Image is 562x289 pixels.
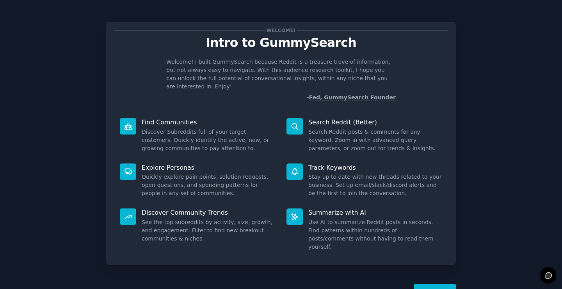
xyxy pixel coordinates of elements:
[114,36,448,50] p: Intro to GummySearch
[142,208,276,217] p: Discover Community Trends
[308,118,442,126] p: Search Reddit (Better)
[308,163,442,172] p: Track Keywords
[308,128,442,153] dd: Search Reddit posts & comments for any keyword. Zoom in with advanced query parameters, or zoom o...
[307,93,396,102] div: -
[142,118,276,126] p: Find Communities
[308,173,442,197] dd: Stay up to date with new threads related to your business. Set up email/slack/discord alerts and ...
[142,173,276,197] dd: Quickly explore pain points, solution requests, open questions, and spending patterns for people ...
[308,218,442,251] dd: Use AI to summarize Reddit posts in seconds. Find patterns within hundreds of posts/comments with...
[166,58,396,91] p: Welcome! I built GummySearch because Reddit is a treasure trove of information, but not always ea...
[142,218,276,243] dd: See the top subreddits by activity, size, growth, and engagement. Filter to find new breakout com...
[308,208,442,217] p: Summarize with AI
[142,163,276,172] p: Explore Personas
[309,94,396,101] a: Fed, GummySearch Founder
[265,26,297,34] span: Welcome!
[142,128,276,153] dd: Discover Subreddits full of your target customers. Quickly identify the active, new, or growing c...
